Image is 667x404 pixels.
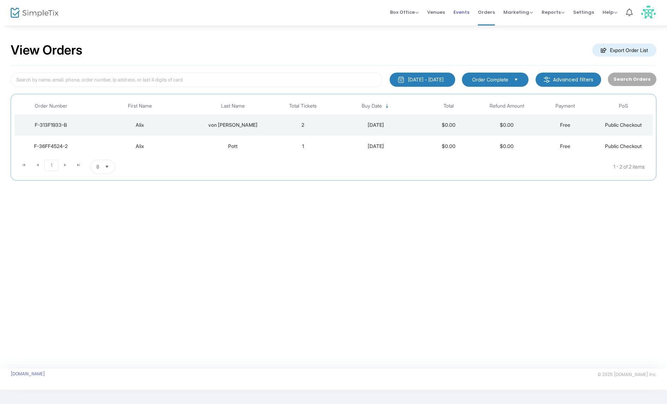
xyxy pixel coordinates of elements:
[334,143,418,150] div: 9/11/2025
[186,160,645,174] kendo-pager-info: 1 - 2 of 2 items
[605,122,642,128] span: Public Checkout
[419,114,477,136] td: $0.00
[478,136,536,157] td: $0.00
[128,103,152,109] span: First Name
[419,136,477,157] td: $0.00
[511,76,521,84] button: Select
[542,9,565,16] span: Reports
[194,121,272,129] div: von Auenmueller
[592,44,656,57] m-button: Export Order List
[427,3,445,21] span: Venues
[603,9,617,16] span: Help
[15,98,652,157] div: Data table
[453,3,469,21] span: Events
[274,136,332,157] td: 1
[16,143,86,150] div: F-36FF4524-2
[35,103,67,109] span: Order Number
[44,160,58,171] span: Page 1
[102,160,112,173] button: Select
[478,98,536,114] th: Refund Amount
[384,103,390,109] span: Sortable
[619,103,628,109] span: PoS
[194,143,272,150] div: Pott
[274,98,332,114] th: Total Tickets
[472,76,508,83] span: Order Complete
[16,121,86,129] div: F-313F1933-B
[605,143,642,149] span: Public Checkout
[503,9,533,16] span: Marketing
[419,98,477,114] th: Total
[362,103,382,109] span: Buy Date
[11,73,383,87] input: Search by name, email, phone, order number, ip address, or last 4 digits of card
[221,103,245,109] span: Last Name
[536,73,601,87] m-button: Advanced filters
[478,3,495,21] span: Orders
[11,42,83,58] h2: View Orders
[543,76,550,83] img: filter
[390,73,455,87] button: [DATE] - [DATE]
[478,114,536,136] td: $0.00
[274,114,332,136] td: 2
[89,121,191,129] div: Alix
[560,122,570,128] span: Free
[560,143,570,149] span: Free
[96,163,99,170] span: 8
[11,371,45,377] a: [DOMAIN_NAME]
[390,9,419,16] span: Box Office
[598,372,656,377] span: © 2025 [DOMAIN_NAME] Inc.
[397,76,405,83] img: monthly
[573,3,594,21] span: Settings
[334,121,418,129] div: 9/11/2025
[555,103,575,109] span: Payment
[408,76,443,83] div: [DATE] - [DATE]
[89,143,191,150] div: Alix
